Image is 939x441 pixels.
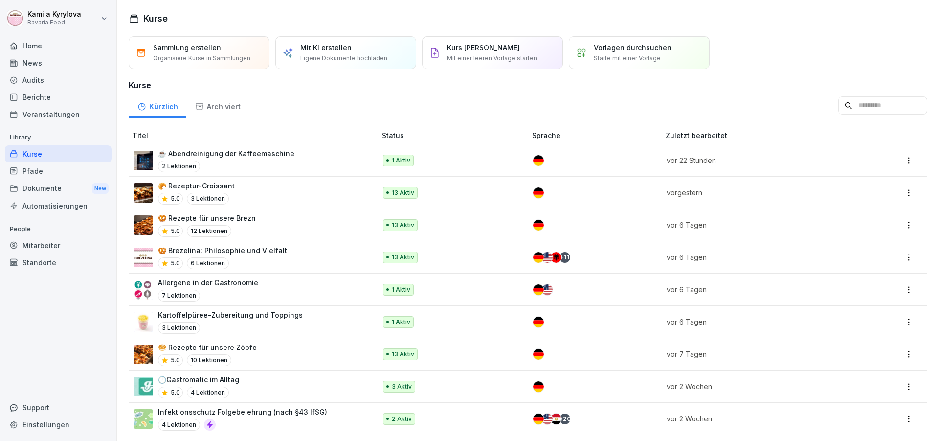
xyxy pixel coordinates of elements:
[153,54,250,63] p: Organisiere Kurse in Sammlungen
[551,252,561,263] img: al.svg
[533,155,544,166] img: de.svg
[533,220,544,231] img: de.svg
[533,349,544,360] img: de.svg
[533,187,544,198] img: de.svg
[187,193,229,205] p: 3 Lektionen
[667,187,849,198] p: vorgestern
[533,414,544,424] img: de.svg
[134,345,153,364] img: g80a8fc6kexzniuu9it64ulf.png
[667,414,849,424] p: vor 2 Wochen
[447,54,537,63] p: Mit einer leeren Vorlage starten
[392,188,414,197] p: 13 Aktiv
[187,354,231,366] p: 10 Lektionen
[667,252,849,262] p: vor 6 Tagen
[533,381,544,392] img: de.svg
[158,213,256,223] p: 🥨 Rezepte für unsere Brezn
[5,71,112,89] a: Audits
[667,284,849,295] p: vor 6 Tagen
[5,237,112,254] a: Mitarbeiter
[158,245,287,255] p: 🥨 Brezelina: Philosophie und Vielfalt
[158,407,327,417] p: Infektionsschutz Folgebelehrung (nach §43 IfSG)
[559,414,570,424] div: + 20
[5,416,112,433] a: Einstellungen
[5,180,112,198] a: DokumenteNew
[158,161,200,172] p: 2 Lektionen
[158,374,239,385] p: 🕒Gastromatic im Alltag
[551,414,561,424] img: eg.svg
[392,382,412,391] p: 3 Aktiv
[667,155,849,165] p: vor 22 Stunden
[92,183,109,194] div: New
[134,280,153,300] img: wi6qaxf14ni09ll6d10wcg5r.png
[134,183,153,203] img: uiwnpppfzomfnd70mlw8txee.png
[594,54,661,63] p: Starte mit einer Vorlage
[533,284,544,295] img: de.svg
[5,221,112,237] p: People
[158,278,258,288] p: Allergene in der Gastronomie
[667,349,849,359] p: vor 7 Tagen
[5,106,112,123] a: Veranstaltungen
[133,130,378,140] p: Titel
[5,254,112,271] a: Standorte
[187,387,229,398] p: 4 Lektionen
[300,54,387,63] p: Eigene Dokumente hochladen
[392,285,410,294] p: 1 Aktiv
[143,12,168,25] h1: Kurse
[392,156,410,165] p: 1 Aktiv
[158,322,200,334] p: 3 Lektionen
[171,227,180,235] p: 5.0
[5,130,112,145] p: Library
[667,381,849,392] p: vor 2 Wochen
[134,151,153,170] img: um2bbbjq4dbxxqlrsbhdtvqt.png
[5,54,112,71] a: News
[542,252,553,263] img: us.svg
[171,388,180,397] p: 5.0
[542,414,553,424] img: us.svg
[186,93,249,118] a: Archiviert
[134,377,153,396] img: zf1diywe2uika4nfqdkmjb3e.png
[134,312,153,332] img: ur5kfpj4g1mhuir9rzgpc78h.png
[187,257,229,269] p: 6 Lektionen
[666,130,860,140] p: Zuletzt bearbeitet
[559,252,570,263] div: + 11
[5,145,112,162] a: Kurse
[158,290,200,302] p: 7 Lektionen
[594,43,671,53] p: Vorlagen durchsuchen
[134,248,153,267] img: fkzffi32ddptk8ye5fwms4as.png
[129,79,927,91] h3: Kurse
[171,194,180,203] p: 5.0
[158,342,257,352] p: 🥯 Rezepte für unsere Zöpfe
[171,356,180,365] p: 5.0
[158,181,235,191] p: 🥐 Rezeptur-Croissant
[392,318,410,326] p: 1 Aktiv
[5,162,112,180] a: Pfade
[5,89,112,106] a: Berichte
[5,399,112,416] div: Support
[158,419,200,431] p: 4 Lektionen
[171,259,180,268] p: 5.0
[5,197,112,214] div: Automatisierungen
[392,221,414,230] p: 13 Aktiv
[5,37,112,54] a: Home
[542,284,553,295] img: us.svg
[447,43,520,53] p: Kurs [PERSON_NAME]
[158,310,303,320] p: Kartoffelpüree-Zubereitung und Toppings
[158,148,294,159] p: ☕ Abendreinigung der Kaffeemaschine
[533,317,544,327] img: de.svg
[153,43,221,53] p: Sammlung erstellen
[382,130,528,140] p: Status
[129,93,186,118] a: Kürzlich
[667,220,849,230] p: vor 6 Tagen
